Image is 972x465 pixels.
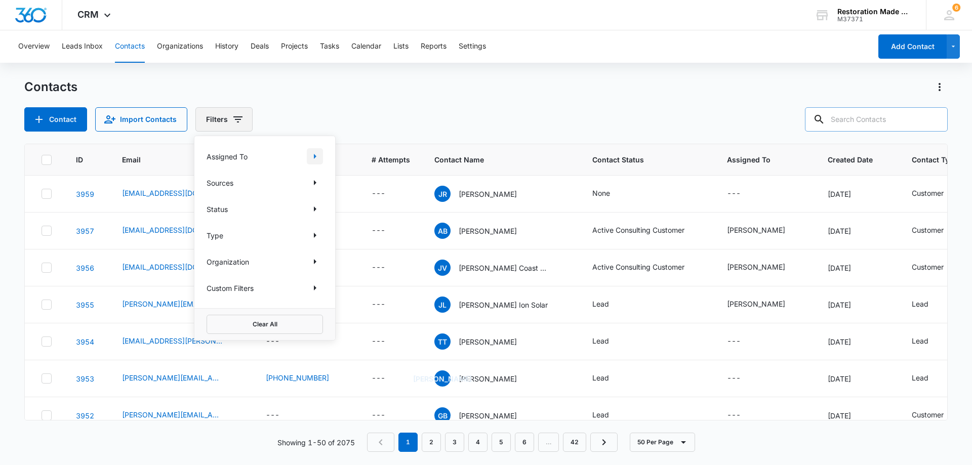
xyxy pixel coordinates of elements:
div: Email - cascadiadesignpdx@gmail.com - Select to Edit Field [122,225,241,237]
div: --- [372,225,385,237]
button: Projects [281,30,308,63]
span: # Attempts [372,154,410,165]
div: Contact Type - Lead - Select to Edit Field [912,335,947,348]
a: [PHONE_NUMBER] [266,372,329,383]
div: Assigned To - - Select to Edit Field [727,409,759,421]
button: Tasks [320,30,339,63]
div: Customer [912,409,944,420]
div: # Attempts - - Select to Edit Field [372,299,403,311]
div: Contact Name - Todd Tyler - Select to Edit Field [434,333,535,350]
p: Organization [207,257,249,267]
div: None [592,188,610,198]
p: [PERSON_NAME] Ion Solar [459,300,548,310]
div: Contact Status - Lead - Select to Edit Field [592,335,627,348]
div: --- [727,188,741,200]
div: Active Consulting Customer [592,262,684,272]
div: Email - jon.layne@ionsolar.com - Select to Edit Field [122,299,241,311]
div: --- [372,188,385,200]
a: [PERSON_NAME][EMAIL_ADDRESS][PERSON_NAME][DOMAIN_NAME] [122,299,223,309]
span: Assigned To [727,154,789,165]
div: Lead [592,335,609,346]
nav: Pagination [367,433,618,452]
a: Navigate to contact details page for Jon Layne Ion Solar [76,301,94,309]
div: [DATE] [828,410,887,421]
div: notifications count [952,4,960,12]
div: Contact Type - Customer - Select to Edit Field [912,188,962,200]
div: Contact Name - Greg Bukowski - Select to Edit Field [434,407,535,424]
button: Contacts [115,30,145,63]
div: Assigned To - Gregg Sargent - Select to Edit Field [727,225,803,237]
button: Filters [195,107,253,132]
span: Email [122,154,227,165]
div: Active Consulting Customer [592,225,684,235]
span: AB [434,223,451,239]
div: --- [266,335,279,348]
a: Page 2 [422,433,441,452]
div: Contact Status - Active Consulting Customer - Select to Edit Field [592,262,703,274]
div: [DATE] [828,336,887,347]
div: # Attempts - - Select to Edit Field [372,262,403,274]
a: Page 5 [492,433,511,452]
div: Assigned To - Gregg Sargent - Select to Edit Field [727,262,803,274]
a: Navigate to contact details page for Jason Vickery - West Coast Supply LLC & Fleet Flats LLC [76,264,94,272]
div: Assigned To - Nate Cisney - Select to Edit Field [727,299,803,311]
button: Leads Inbox [62,30,103,63]
button: Actions [931,79,948,95]
p: Status [207,204,228,215]
div: # Attempts - - Select to Edit Field [372,335,403,348]
span: 6 [952,4,960,12]
div: --- [727,335,741,348]
a: Page 3 [445,433,464,452]
div: Lead [592,372,609,383]
span: Created Date [828,154,873,165]
a: Navigate to contact details page for Anthony Buzzard [76,227,94,235]
p: Custom Filters [207,283,254,293]
div: Contact Name - Jon Layne Ion Solar - Select to Edit Field [434,297,566,313]
div: Email - jrojas@pomsassoc.com - Select to Edit Field [122,188,241,200]
p: [PERSON_NAME] [459,189,517,199]
a: Page 6 [515,433,534,452]
div: --- [372,299,385,311]
p: Showing 1-50 of 2075 [277,437,355,448]
div: Contact Status - Lead - Select to Edit Field [592,409,627,421]
div: Contact Name - Jason Allen - Select to Edit Field [434,370,535,387]
button: Show Assigned To filters [307,148,323,164]
div: # Attempts - - Select to Edit Field [372,225,403,237]
button: History [215,30,238,63]
span: ID [76,154,83,165]
div: [PERSON_NAME] [727,225,785,235]
a: Page 42 [563,433,586,452]
button: Organizations [157,30,203,63]
div: --- [266,409,279,421]
a: [EMAIL_ADDRESS][DOMAIN_NAME] [122,225,223,235]
div: [DATE] [828,226,887,236]
div: Phone - (202) 271-8031 - Select to Edit Field [266,372,347,385]
p: Type [207,230,223,241]
div: Contact Type - Customer - Select to Edit Field [912,409,962,421]
div: Contact Name - Anthony Buzzard - Select to Edit Field [434,223,535,239]
button: Reports [421,30,447,63]
div: Customer [912,262,944,272]
div: Contact Type - Lead - Select to Edit Field [912,372,947,385]
div: --- [727,409,741,421]
a: Navigate to contact details page for Greg Bukowski [76,411,94,420]
div: --- [372,409,385,421]
a: Navigate to contact details page for Todd Tyler [76,337,94,346]
button: 50 Per Page [630,433,695,452]
a: [EMAIL_ADDRESS][PERSON_NAME][DOMAIN_NAME] [122,335,223,346]
button: Clear All [207,315,323,334]
div: # Attempts - - Select to Edit Field [372,188,403,200]
div: Contact Status - Lead - Select to Edit Field [592,299,627,311]
div: --- [372,372,385,385]
span: GB [434,407,451,424]
a: [EMAIL_ADDRESS][DOMAIN_NAME] [122,188,223,198]
input: Search Contacts [805,107,948,132]
div: account name [837,8,911,16]
button: Deals [251,30,269,63]
div: [PERSON_NAME] [727,262,785,272]
div: [DATE] [828,300,887,310]
div: Contact Name - Jason Vickery - West Coast Supply LLC & Fleet Flats LLC - Select to Edit Field [434,260,568,276]
a: [PERSON_NAME][EMAIL_ADDRESS][DOMAIN_NAME] [122,372,223,383]
p: [PERSON_NAME] [459,373,517,384]
div: [DATE] [828,189,887,199]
